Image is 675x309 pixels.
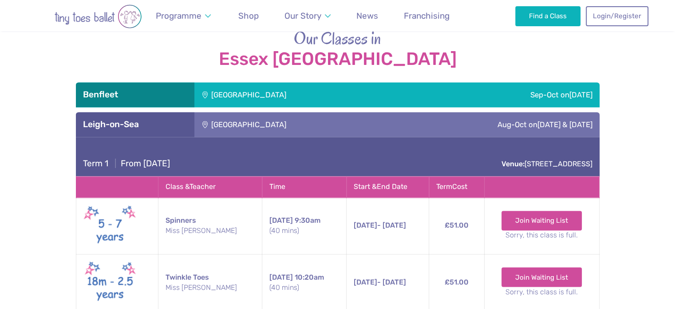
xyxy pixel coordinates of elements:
[166,226,255,236] small: Miss [PERSON_NAME]
[111,158,121,169] span: |
[569,90,592,99] span: [DATE]
[158,177,262,197] th: Class & Teacher
[152,5,215,26] a: Programme
[156,11,201,21] span: Programme
[83,89,187,100] h3: Benfleet
[387,112,599,137] div: Aug-Oct on
[238,11,259,21] span: Shop
[158,197,262,254] td: Spinners
[352,5,383,26] a: News
[294,27,381,50] span: Our Classes in
[356,11,378,21] span: News
[269,282,339,292] small: (40 mins)
[404,11,450,21] span: Franchising
[423,82,600,107] div: Sep-Oct on
[83,119,187,130] h3: Leigh-on-Sea
[280,5,335,26] a: Our Story
[269,273,293,281] span: [DATE]
[400,5,454,26] a: Franchising
[262,197,347,254] td: 9:30am
[347,177,429,197] th: Start & End Date
[83,158,170,169] h4: From [DATE]
[501,267,582,287] a: Join Waiting List
[269,226,339,236] small: (40 mins)
[284,11,321,21] span: Our Story
[429,197,485,254] td: £51.00
[234,5,263,26] a: Shop
[537,120,592,129] span: [DATE] & [DATE]
[429,177,485,197] th: Term Cost
[354,277,377,286] span: [DATE]
[501,160,592,168] a: Venue:[STREET_ADDRESS]
[262,177,347,197] th: Time
[492,230,592,240] small: Sorry, this class is full.
[83,158,108,169] span: Term 1
[27,4,169,28] img: tiny toes ballet
[83,203,137,249] img: Spinners New (May 2025)
[269,216,293,225] span: [DATE]
[501,211,582,230] a: Join Waiting List
[354,221,406,229] span: - [DATE]
[515,6,580,26] a: Find a Class
[586,6,648,26] a: Login/Register
[492,287,592,297] small: Sorry, this class is full.
[354,277,406,286] span: - [DATE]
[354,221,377,229] span: [DATE]
[194,112,387,137] div: [GEOGRAPHIC_DATA]
[166,282,255,292] small: Miss [PERSON_NAME]
[76,49,600,69] strong: Essex [GEOGRAPHIC_DATA]
[194,82,423,107] div: [GEOGRAPHIC_DATA]
[501,160,525,168] strong: Venue:
[83,260,137,305] img: Twinkle toes New (May 2025)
